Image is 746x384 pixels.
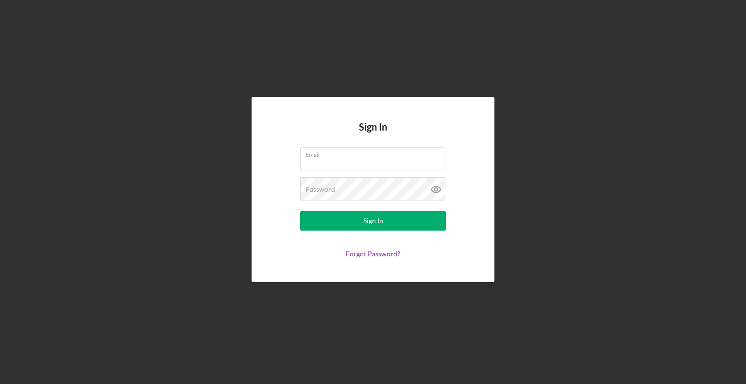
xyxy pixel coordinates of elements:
label: Password [305,185,335,193]
h4: Sign In [359,121,387,147]
label: Email [305,148,445,158]
div: Sign In [363,211,383,231]
button: Sign In [300,211,446,231]
a: Forgot Password? [346,250,400,258]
